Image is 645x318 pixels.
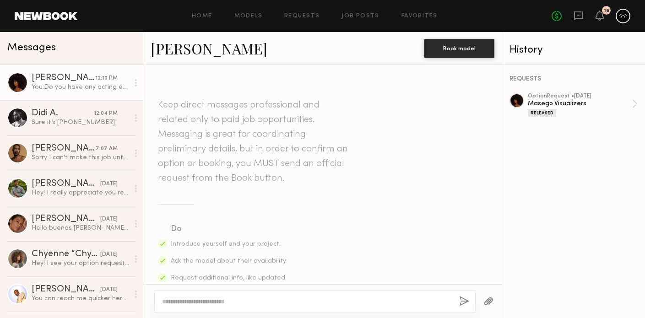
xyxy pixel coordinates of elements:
div: Sorry I can’t make this job unfortunately. [32,153,129,162]
a: Home [192,13,212,19]
div: 12:04 PM [94,109,118,118]
div: 12:10 PM [95,74,118,83]
div: REQUESTS [509,76,638,82]
div: [PERSON_NAME] [32,74,95,83]
div: [DATE] [100,215,118,224]
a: optionRequest •[DATE]Masego VisualizersReleased [528,93,638,117]
div: Chyenne “Chy” [PERSON_NAME] [32,250,100,259]
div: Hello buenos [PERSON_NAME]. I submitted because I was planning to be in [GEOGRAPHIC_DATA], but a ... [32,224,129,232]
a: [PERSON_NAME] [151,38,267,58]
div: 7:07 AM [96,145,118,153]
div: option Request • [DATE] [528,93,632,99]
div: Do [171,223,288,236]
a: Models [234,13,262,19]
div: [PERSON_NAME] [32,144,96,153]
span: Ask the model about their availability. [171,258,287,264]
div: You: Do you have any acting experience? [32,83,129,92]
div: [PERSON_NAME] [32,285,100,294]
div: Masego Visualizers [528,99,632,108]
div: 16 [604,8,609,13]
div: Hey! I see your option request for [DATE], I would have accepted it if I was in town, but unfortu... [32,259,129,268]
div: Sure it’s [PHONE_NUMBER] [32,118,129,127]
span: Introduce yourself and your project. [171,241,281,247]
div: You can reach me quicker here [PHONE_NUMBER]. Is this shoot still on? [32,294,129,303]
button: Book model [424,39,494,58]
div: [DATE] [100,250,118,259]
div: [PERSON_NAME] [32,179,100,189]
span: Messages [7,43,56,53]
span: Request additional info, like updated digitals, relevant experience, other skills, etc. [171,275,285,300]
div: [DATE] [100,180,118,189]
a: Book model [424,44,494,52]
div: [PERSON_NAME] [32,215,100,224]
div: Didi A. [32,109,94,118]
a: Requests [284,13,320,19]
a: Favorites [401,13,438,19]
a: Job Posts [341,13,379,19]
header: Keep direct messages professional and related only to paid job opportunities. Messaging is great ... [158,98,350,186]
div: Hey! I really appreciate you reaching out. Unfortunately I’ve got a conflict and won’t be able to... [32,189,129,197]
div: History [509,45,638,55]
div: Released [528,109,556,117]
div: [DATE] [100,286,118,294]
